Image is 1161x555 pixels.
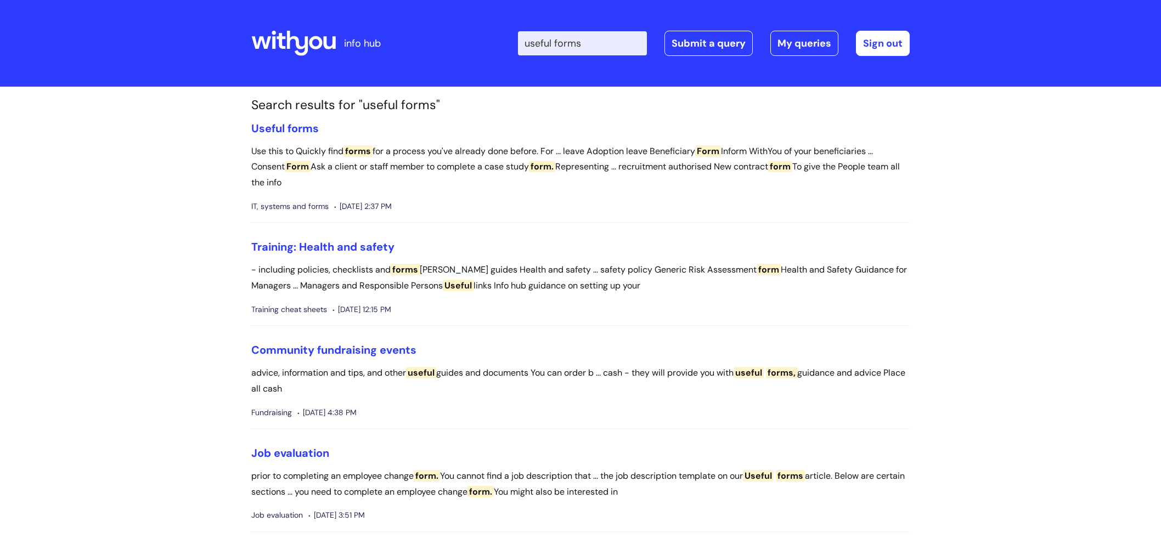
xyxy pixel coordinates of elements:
span: [DATE] 2:37 PM [334,200,392,213]
p: advice, information and tips, and other guides and documents You can order b ... cash - they will... [251,365,910,397]
span: Training cheat sheets [251,303,327,316]
a: Community fundraising events [251,343,416,357]
a: Job evaluation [251,446,329,460]
span: Useful [443,280,474,291]
span: forms, [766,367,797,378]
span: form [757,264,781,275]
span: form [768,161,792,172]
span: Useful [251,121,285,135]
a: Training: Health and safety [251,240,394,254]
a: Useful forms [251,121,319,135]
span: [DATE] 12:15 PM [332,303,391,316]
span: form. [467,486,494,497]
span: [DATE] 4:38 PM [297,406,357,420]
span: Job evaluation [251,508,303,522]
span: form. [529,161,555,172]
span: Fundraising [251,406,292,420]
span: Form [285,161,311,172]
a: My queries [770,31,838,56]
span: form. [414,470,440,482]
span: useful [406,367,436,378]
input: Search [518,31,647,55]
span: forms [776,470,805,482]
span: useful [734,367,764,378]
p: prior to completing an employee change You cannot find a job description that ... the job descrip... [251,468,910,500]
span: forms [343,145,373,157]
a: Submit a query [664,31,753,56]
p: - including policies, checklists and [PERSON_NAME] guides Health and safety ... safety policy Gen... [251,262,910,294]
span: forms [288,121,319,135]
p: Use this to Quickly find for a process you've already done before. For ... leave Adoption leave B... [251,144,910,191]
a: Sign out [856,31,910,56]
span: IT, systems and forms [251,200,329,213]
div: | - [518,31,910,56]
span: [DATE] 3:51 PM [308,508,365,522]
span: forms [391,264,420,275]
h1: Search results for "useful forms" [251,98,910,113]
span: Form [695,145,721,157]
span: Useful [743,470,774,482]
p: info hub [344,35,381,52]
